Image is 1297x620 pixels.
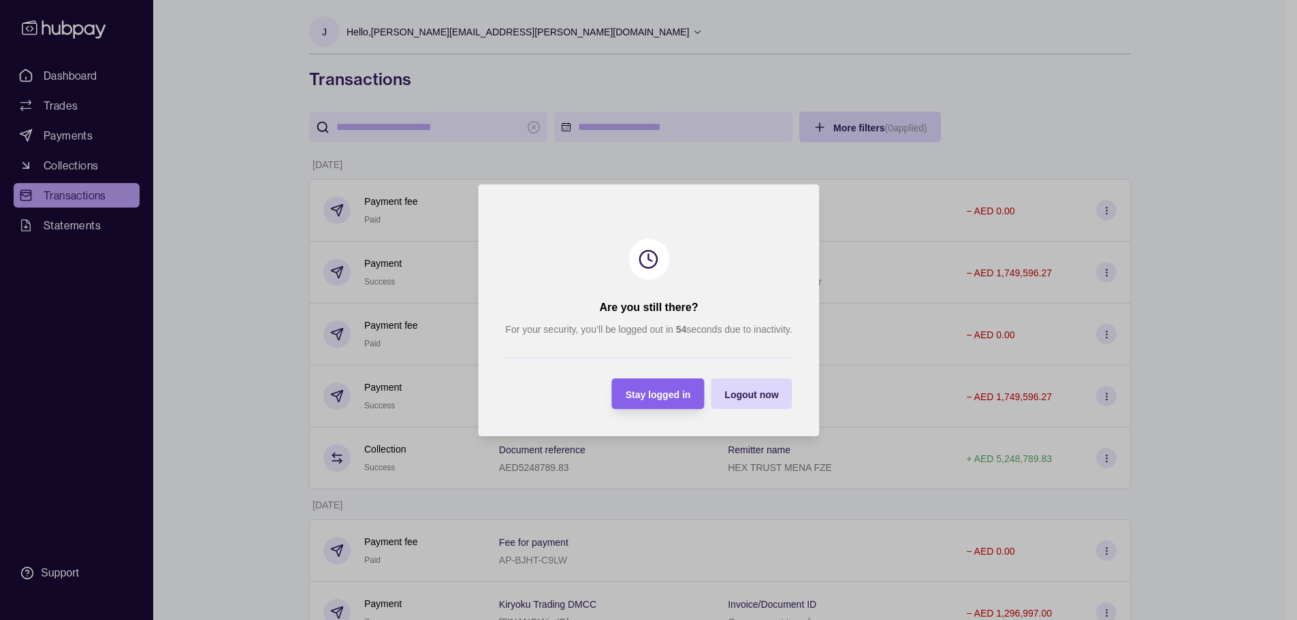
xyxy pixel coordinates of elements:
[611,378,704,409] button: Stay logged in
[711,378,792,409] button: Logout now
[505,322,792,337] p: For your security, you’ll be logged out in seconds due to inactivity.
[724,389,778,399] span: Logout now
[599,300,698,315] h2: Are you still there?
[675,324,686,335] strong: 54
[625,389,690,399] span: Stay logged in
